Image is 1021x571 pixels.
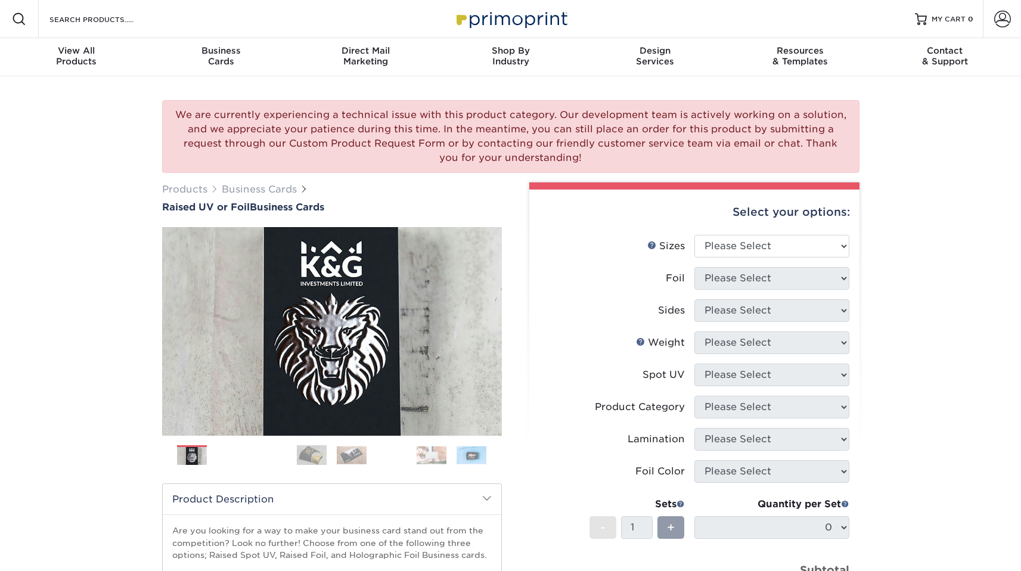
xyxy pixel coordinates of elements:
[643,368,685,382] div: Spot UV
[932,14,966,24] span: MY CART
[583,45,728,67] div: Services
[873,38,1017,76] a: Contact& Support
[148,45,293,67] div: Cards
[148,45,293,56] span: Business
[162,162,502,501] img: Raised UV or Foil 01
[628,432,685,446] div: Lamination
[728,45,873,67] div: & Templates
[4,45,149,67] div: Products
[694,497,849,511] div: Quantity per Set
[4,38,149,76] a: View AllProducts
[583,38,728,76] a: DesignServices
[600,519,606,536] span: -
[163,484,501,514] h2: Product Description
[162,100,859,173] div: We are currently experiencing a technical issue with this product category. Our development team ...
[728,45,873,56] span: Resources
[162,184,207,195] a: Products
[148,38,293,76] a: BusinessCards
[451,6,570,32] img: Primoprint
[589,497,685,511] div: Sets
[257,440,287,470] img: Business Cards 03
[162,201,250,213] span: Raised UV or Foil
[658,303,685,318] div: Sides
[728,38,873,76] a: Resources& Templates
[293,45,438,56] span: Direct Mail
[647,239,685,253] div: Sizes
[222,184,297,195] a: Business Cards
[595,400,685,414] div: Product Category
[162,201,502,213] h1: Business Cards
[417,446,446,464] img: Business Cards 07
[162,201,502,213] a: Raised UV or FoilBusiness Cards
[873,45,1017,56] span: Contact
[337,446,367,464] img: Business Cards 05
[438,38,583,76] a: Shop ByIndustry
[377,440,406,470] img: Business Cards 06
[968,15,973,23] span: 0
[4,45,149,56] span: View All
[438,45,583,67] div: Industry
[438,45,583,56] span: Shop By
[635,464,685,479] div: Foil Color
[457,446,486,464] img: Business Cards 08
[583,45,728,56] span: Design
[297,445,327,466] img: Business Cards 04
[48,12,165,26] input: SEARCH PRODUCTS.....
[666,271,685,285] div: Foil
[217,440,247,470] img: Business Cards 02
[293,45,438,67] div: Marketing
[293,38,438,76] a: Direct MailMarketing
[539,190,850,235] div: Select your options:
[177,441,207,471] img: Business Cards 01
[873,45,1017,67] div: & Support
[636,336,685,350] div: Weight
[667,519,675,536] span: +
